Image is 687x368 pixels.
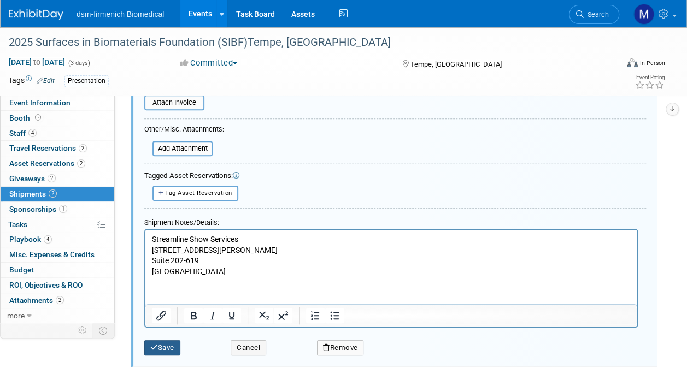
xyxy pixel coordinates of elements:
a: Staff4 [1,126,114,141]
span: Staff [9,129,37,138]
a: ROI, Objectives & ROO [1,278,114,293]
a: Booth [1,111,114,126]
button: Remove [317,340,364,355]
div: Shipment Notes/Details: [144,213,638,229]
span: 2 [56,296,64,304]
div: 2025 Surfaces in Biomaterials Foundation (SIBF)Tempe, [GEOGRAPHIC_DATA] [5,33,609,52]
a: Shipments2 [1,187,114,201]
div: Event Format [569,57,665,73]
a: Attachments2 [1,293,114,308]
button: Italic [203,308,222,323]
button: Cancel [231,340,266,355]
span: 2 [49,189,57,198]
span: Tag Asset Reservation [165,189,232,197]
button: Tag Asset Reservation [152,186,238,200]
div: Presentation [64,75,109,87]
span: [DATE] [DATE] [8,57,66,67]
span: Tasks [8,220,27,229]
button: Numbered list [306,308,325,323]
span: Shipments [9,189,57,198]
span: Search [584,10,609,19]
span: Giveaways [9,174,56,183]
span: 2 [79,144,87,152]
button: Subscript [255,308,273,323]
button: Save [144,340,180,355]
span: 4 [44,235,52,244]
a: Travel Reservations2 [1,141,114,156]
button: Bold [184,308,203,323]
span: Booth [9,114,43,122]
a: Search [569,5,619,24]
img: Melanie Davison [633,4,654,25]
a: Sponsorships1 [1,202,114,217]
span: more [7,311,25,320]
div: Event Rating [635,75,665,80]
span: 2 [48,174,56,182]
span: to [32,58,42,67]
a: Misc. Expenses & Credits [1,247,114,262]
span: 2 [77,159,85,168]
button: Insert/edit link [152,308,171,323]
button: Underline [222,308,241,323]
button: Bullet list [325,308,344,323]
span: 1 [59,205,67,213]
button: Committed [177,57,242,69]
button: Superscript [274,308,292,323]
span: Travel Reservations [9,144,87,152]
span: Tempe, [GEOGRAPHIC_DATA] [410,60,502,68]
span: Misc. Expenses & Credits [9,250,95,259]
span: Event Information [9,98,71,107]
td: Toggle Event Tabs [92,323,115,337]
div: In-Person [639,59,665,67]
span: (3 days) [67,60,90,67]
span: Attachments [9,296,64,305]
a: Playbook4 [1,232,114,247]
a: Asset Reservations2 [1,156,114,171]
div: Tagged Asset Reservations: [144,171,646,181]
span: Sponsorships [9,205,67,213]
img: Format-Inperson.png [627,58,638,67]
a: more [1,308,114,323]
span: dsm-firmenich Biomedical [77,10,164,19]
a: Event Information [1,96,114,110]
a: Edit [37,77,55,85]
span: Asset Reservations [9,159,85,168]
img: ExhibitDay [9,9,63,20]
span: Booth not reserved yet [33,114,43,122]
td: Tags [8,75,55,87]
span: ROI, Objectives & ROO [9,281,83,289]
a: Budget [1,263,114,277]
td: Personalize Event Tab Strip [73,323,92,337]
span: 4 [28,129,37,137]
a: Tasks [1,217,114,232]
div: Other/Misc. Attachments: [144,124,224,137]
span: Playbook [9,235,52,244]
span: Budget [9,265,34,274]
a: Giveaways2 [1,171,114,186]
iframe: Rich Text Area [145,230,637,304]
